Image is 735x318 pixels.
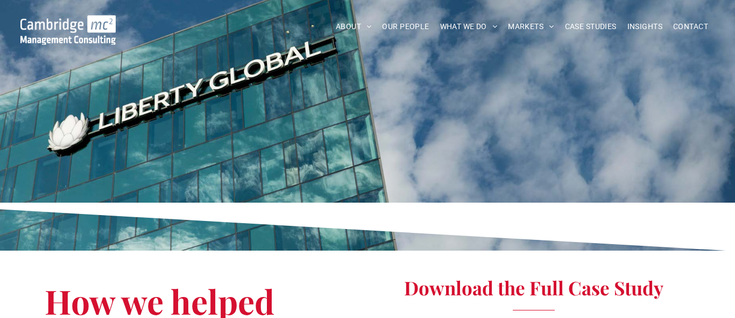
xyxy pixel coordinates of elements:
a: ABOUT [330,18,377,35]
a: WHAT WE DO [435,18,503,35]
a: CASE STUDIES [560,18,622,35]
a: MARKETS [503,18,559,35]
span: Download the Full Case Study [404,275,663,300]
a: INSIGHTS [622,18,668,35]
a: OUR PEOPLE [377,18,434,35]
img: Go to Homepage [20,15,116,45]
a: CONTACT [668,18,713,35]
